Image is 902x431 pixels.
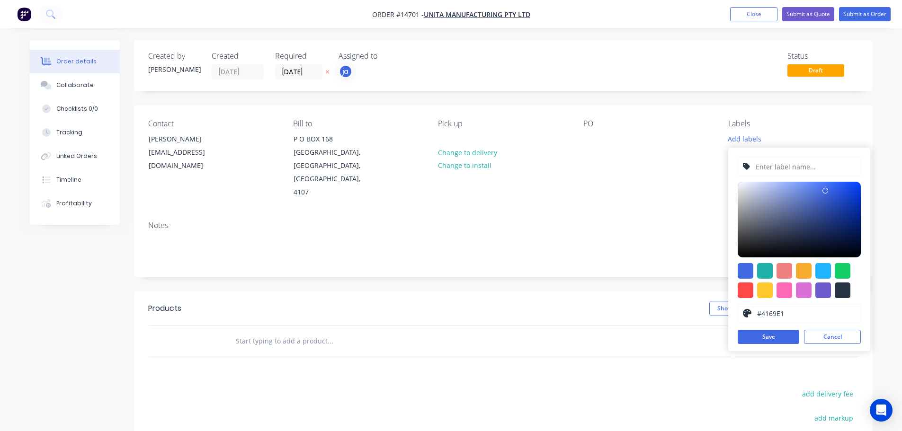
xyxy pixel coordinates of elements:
button: Close [730,7,777,21]
div: [GEOGRAPHIC_DATA], [GEOGRAPHIC_DATA], [GEOGRAPHIC_DATA], 4107 [294,146,372,199]
img: Factory [17,7,31,21]
div: #ff4949 [738,282,753,298]
span: Order #14701 - [372,10,424,19]
button: Change to delivery [433,146,502,158]
button: Timeline [30,168,120,192]
span: Draft [787,64,844,76]
div: Bill to [293,119,423,128]
button: Tracking [30,121,120,144]
div: Labels [728,119,858,128]
button: Submit as Order [839,7,891,21]
button: ja [339,64,353,79]
div: #ff69b4 [777,282,792,298]
div: #4169e1 [738,263,753,279]
div: #ffc82c [757,282,773,298]
div: #f6ab2f [796,263,812,279]
div: PO [583,119,713,128]
div: Order details [56,57,96,66]
button: Checklists 0/0 [30,97,120,121]
div: #da70d6 [796,282,812,298]
div: [PERSON_NAME][EMAIL_ADDRESS][DOMAIN_NAME] [141,132,235,173]
button: add markup [810,412,858,424]
button: Show / Hide columns [709,301,783,316]
button: Linked Orders [30,144,120,168]
input: Start typing to add a product... [235,332,425,351]
div: Checklists 0/0 [56,105,98,113]
div: Required [275,52,327,61]
div: Created by [148,52,200,61]
div: #6a5acd [815,282,831,298]
div: Pick up [438,119,568,128]
button: Cancel [804,330,861,344]
div: Linked Orders [56,152,97,160]
div: Tracking [56,128,82,137]
a: Unita Manufacturing Pty Ltd [424,10,530,19]
div: Products [148,303,181,314]
div: Status [787,52,858,61]
div: Open Intercom Messenger [870,399,893,422]
button: Add labels [723,132,767,145]
div: Created [212,52,264,61]
div: Notes [148,221,858,230]
div: [EMAIL_ADDRESS][DOMAIN_NAME] [149,146,227,172]
div: Assigned to [339,52,433,61]
div: P O BOX 168[GEOGRAPHIC_DATA], [GEOGRAPHIC_DATA], [GEOGRAPHIC_DATA], 4107 [286,132,380,199]
button: Collaborate [30,73,120,97]
button: Order details [30,50,120,73]
div: Collaborate [56,81,93,89]
button: Save [738,330,799,344]
div: #20b2aa [757,263,773,279]
div: #13ce66 [835,263,850,279]
div: Contact [148,119,278,128]
div: Profitability [56,199,91,208]
input: Enter label name... [755,158,856,176]
div: Timeline [56,176,81,184]
button: Change to install [433,159,496,172]
div: P O BOX 168 [294,132,372,146]
div: [PERSON_NAME] [148,64,200,74]
div: #1fb6ff [815,263,831,279]
div: [PERSON_NAME] [149,132,227,146]
div: #273444 [835,282,850,298]
div: #f08080 [777,263,792,279]
button: Submit as Quote [782,7,834,21]
button: Profitability [30,192,120,215]
button: add delivery fee [797,387,858,400]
